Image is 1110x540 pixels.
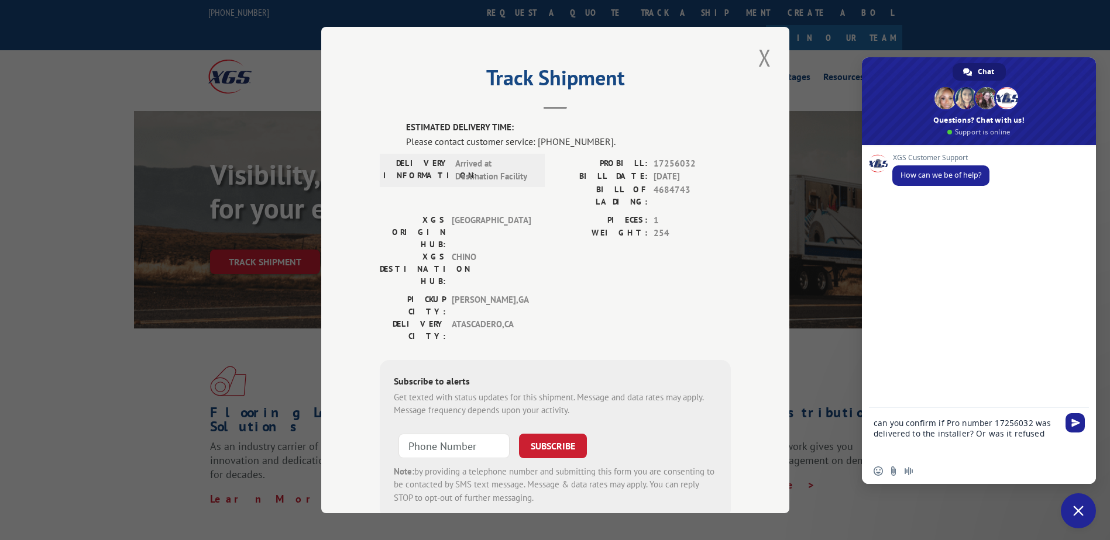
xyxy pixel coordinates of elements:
span: 254 [654,227,731,240]
div: Subscribe to alerts [394,374,717,391]
label: XGS DESTINATION HUB: [380,251,446,288]
label: DELIVERY INFORMATION: [383,157,449,184]
span: How can we be of help? [901,170,981,180]
label: BILL DATE: [555,170,648,184]
div: by providing a telephone number and submitting this form you are consenting to be contacted by SM... [394,465,717,505]
label: WEIGHT: [555,227,648,240]
span: 4684743 [654,184,731,208]
label: XGS ORIGIN HUB: [380,214,446,251]
label: PROBILL: [555,157,648,171]
label: PIECES: [555,214,648,227]
a: Chat [953,63,1006,81]
span: Send [1066,413,1085,432]
span: 1 [654,214,731,227]
div: Please contact customer service: [PHONE_NUMBER]. [406,134,731,148]
span: [DATE] [654,170,731,184]
span: Chat [978,63,994,81]
span: Insert an emoji [874,466,883,476]
button: SUBSCRIBE [519,434,587,458]
span: ATASCADERO , CA [452,318,531,342]
a: Close chat [1061,493,1096,528]
span: [PERSON_NAME] , GA [452,293,531,318]
h2: Track Shipment [380,70,731,92]
strong: Note: [394,466,414,477]
label: BILL OF LADING: [555,184,648,208]
span: Arrived at Destination Facility [455,157,534,184]
textarea: Compose your message... [874,408,1061,458]
label: DELIVERY CITY: [380,318,446,342]
span: XGS Customer Support [892,154,989,162]
span: Audio message [904,466,913,476]
label: ESTIMATED DELIVERY TIME: [406,121,731,134]
div: Get texted with status updates for this shipment. Message and data rates may apply. Message frequ... [394,391,717,417]
label: PICKUP CITY: [380,293,446,318]
span: Send a file [889,466,898,476]
button: Close modal [755,41,775,74]
span: 17256032 [654,157,731,171]
span: [GEOGRAPHIC_DATA] [452,214,531,251]
span: CHINO [452,251,531,288]
input: Phone Number [398,434,510,458]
